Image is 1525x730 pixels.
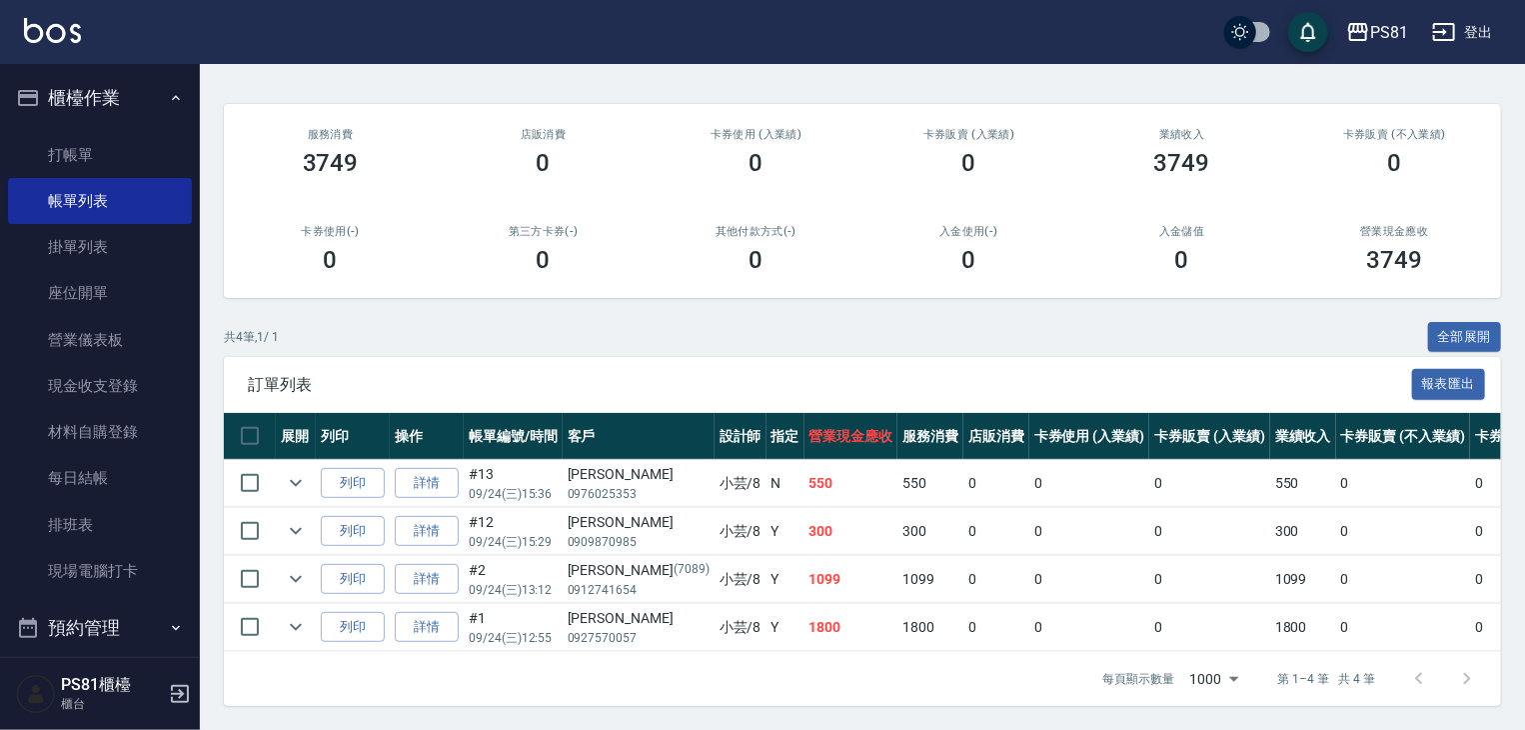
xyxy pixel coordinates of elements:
[248,375,1412,395] span: 訂單列表
[750,246,763,274] h3: 0
[395,516,459,547] a: 詳情
[715,604,766,651] td: 小芸 /8
[1175,246,1189,274] h3: 0
[390,413,464,460] th: 操作
[804,413,898,460] th: 營業現金應收
[248,128,413,141] h3: 服務消費
[469,581,558,599] p: 09/24 (三) 13:12
[1336,460,1470,507] td: 0
[715,556,766,603] td: 小芸 /8
[766,556,804,603] td: Y
[568,512,710,533] div: [PERSON_NAME]
[1182,652,1246,706] div: 1000
[1270,460,1336,507] td: 550
[766,413,804,460] th: 指定
[8,455,192,501] a: 每日結帳
[395,564,459,595] a: 詳情
[1288,12,1328,52] button: save
[963,413,1029,460] th: 店販消費
[537,149,551,177] h3: 0
[321,468,385,499] button: 列印
[1154,149,1210,177] h3: 3749
[897,604,963,651] td: 1800
[715,508,766,555] td: 小芸 /8
[461,128,626,141] h2: 店販消費
[324,246,338,274] h3: 0
[1367,246,1423,274] h3: 3749
[897,413,963,460] th: 服務消費
[224,328,279,346] p: 共 4 筆, 1 / 1
[1370,20,1408,45] div: PS81
[8,602,192,654] button: 預約管理
[1099,225,1264,238] h2: 入金儲值
[962,149,976,177] h3: 0
[1029,460,1150,507] td: 0
[1278,670,1375,688] p: 第 1–4 筆 共 4 筆
[281,468,311,498] button: expand row
[886,128,1051,141] h2: 卡券販賣 (入業績)
[1412,374,1486,393] a: 報表匯出
[1029,508,1150,555] td: 0
[715,460,766,507] td: 小芸 /8
[674,128,838,141] h2: 卡券使用 (入業績)
[469,485,558,503] p: 09/24 (三) 15:36
[321,564,385,595] button: 列印
[281,612,311,642] button: expand row
[8,178,192,224] a: 帳單列表
[568,560,710,581] div: [PERSON_NAME]
[8,363,192,409] a: 現金收支登錄
[276,413,316,460] th: 展開
[461,225,626,238] h2: 第三方卡券(-)
[1270,413,1336,460] th: 業績收入
[61,695,163,713] p: 櫃台
[1149,556,1270,603] td: 0
[1029,556,1150,603] td: 0
[303,149,359,177] h3: 3749
[464,508,563,555] td: #12
[750,149,763,177] h3: 0
[1312,225,1477,238] h2: 營業現金應收
[1149,508,1270,555] td: 0
[248,225,413,238] h2: 卡券使用(-)
[16,674,56,714] img: Person
[1412,369,1486,400] button: 報表匯出
[715,413,766,460] th: 設計師
[8,548,192,594] a: 現場電腦打卡
[568,533,710,551] p: 0909870985
[766,460,804,507] td: N
[963,508,1029,555] td: 0
[1270,556,1336,603] td: 1099
[8,317,192,363] a: 營業儀表板
[1029,413,1150,460] th: 卡券使用 (入業績)
[469,629,558,647] p: 09/24 (三) 12:55
[1099,128,1264,141] h2: 業績收入
[321,612,385,643] button: 列印
[1149,413,1270,460] th: 卡券販賣 (入業績)
[804,604,898,651] td: 1800
[1336,556,1470,603] td: 0
[1270,508,1336,555] td: 300
[1424,14,1501,51] button: 登出
[563,413,715,460] th: 客戶
[1388,149,1402,177] h3: 0
[464,413,563,460] th: 帳單編號/時間
[281,564,311,594] button: expand row
[8,654,192,706] button: 報表及分析
[1149,460,1270,507] td: 0
[897,556,963,603] td: 1099
[316,413,390,460] th: 列印
[804,556,898,603] td: 1099
[1102,670,1174,688] p: 每頁顯示數量
[61,675,163,695] h5: PS81櫃檯
[8,132,192,178] a: 打帳單
[963,604,1029,651] td: 0
[469,533,558,551] p: 09/24 (三) 15:29
[8,224,192,270] a: 掛單列表
[897,460,963,507] td: 550
[962,246,976,274] h3: 0
[674,225,838,238] h2: 其他付款方式(-)
[537,246,551,274] h3: 0
[1338,12,1416,53] button: PS81
[464,460,563,507] td: #13
[8,72,192,124] button: 櫃檯作業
